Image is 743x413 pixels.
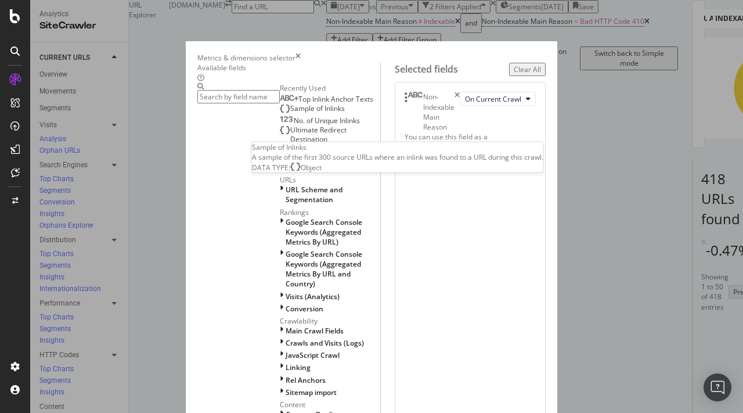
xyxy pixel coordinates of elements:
[197,90,280,103] input: Search by field name
[280,83,380,93] div: Recently Used
[286,249,362,289] span: Google Search Console Keywords (Aggregated Metrics By URL and Country)
[280,207,380,217] div: Rankings
[280,316,380,326] div: Crawlability
[294,116,360,125] span: No. of Unique Inlinks
[197,53,295,63] div: Metrics & dimensions selector
[286,217,362,247] span: Google Search Console Keywords (Aggregated Metrics By URL)
[286,362,311,372] span: Linking
[252,163,290,173] span: DATA TYPE:
[290,125,347,144] span: Ultimate Redirect Destination
[301,163,322,173] span: Object
[252,152,543,162] div: A sample of the first 300 source URLs where an inlink was found to a URL during this crawl.
[405,132,536,142] div: You can use this field as a
[465,94,521,104] span: On Current Crawl
[280,400,380,410] div: Content
[286,338,364,348] span: Crawls and Visits (Logs)
[286,292,340,301] span: Visits (Analytics)
[423,92,455,132] div: Non-Indexable Main Reason
[286,304,323,314] span: Conversion
[509,63,546,76] button: Clear All
[286,350,340,360] span: JavaScript Crawl
[286,387,337,397] span: Sitemap import
[280,175,380,185] div: URLs
[197,63,380,73] div: Available fields
[295,53,301,63] div: times
[405,92,536,132] div: Non-Indexable Main ReasontimesOn Current Crawl
[252,142,543,152] div: Sample of Inlinks
[286,326,344,336] span: Main Crawl Fields
[286,185,342,204] span: URL Scheme and Segmentation
[298,94,373,104] span: Top Inlink Anchor Texts
[455,92,460,132] div: times
[460,92,536,106] button: On Current Crawl
[395,63,458,76] div: Selected fields
[286,375,326,385] span: Rel Anchors
[704,374,731,401] div: Open Intercom Messenger
[290,103,345,113] span: Sample of Inlinks
[514,64,541,74] div: Clear All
